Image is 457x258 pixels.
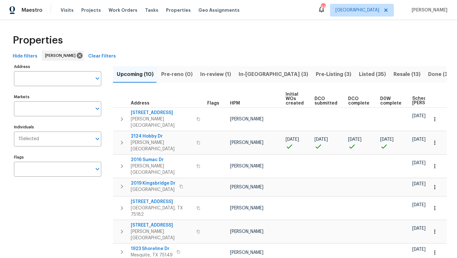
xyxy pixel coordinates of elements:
span: [DATE] [315,137,328,142]
span: [DATE] [412,182,426,186]
span: Geo Assignments [198,7,240,13]
span: 2016 Sumac Dr [131,157,193,163]
span: In-[GEOGRAPHIC_DATA] (3) [239,70,308,79]
span: D0W complete [380,97,401,105]
span: 2124 Hobby Dr [131,133,193,139]
span: [STREET_ADDRESS] [131,199,193,205]
span: [DATE] [412,161,426,165]
span: [GEOGRAPHIC_DATA], TX 75182 [131,205,193,218]
span: Resale (13) [394,70,421,79]
span: [STREET_ADDRESS] [131,110,193,116]
span: 1923 Shoreline Dr [131,246,173,252]
span: Upcoming (10) [117,70,154,79]
span: [PERSON_NAME] [230,164,263,168]
button: Open [93,74,102,83]
span: [DATE] [412,114,426,118]
span: [PERSON_NAME] [230,250,263,255]
span: [DATE] [412,203,426,207]
span: [PERSON_NAME][GEOGRAPHIC_DATA] [131,163,193,176]
span: [PERSON_NAME] [230,206,263,210]
span: [DATE] [412,137,426,142]
span: [PERSON_NAME] [45,52,78,59]
button: Open [93,104,102,113]
span: [PERSON_NAME] [230,140,263,145]
button: Hide filters [10,51,40,62]
span: HPM [230,101,240,105]
span: Done (357) [428,70,456,79]
span: [PERSON_NAME] [230,229,263,234]
span: Maestro [22,7,43,13]
span: Work Orders [109,7,137,13]
span: 1 Selected [18,136,39,142]
span: [PERSON_NAME][GEOGRAPHIC_DATA] [131,139,193,152]
span: Flags [207,101,219,105]
span: Address [131,101,149,105]
span: Clear Filters [88,52,116,60]
span: [PERSON_NAME] [230,117,263,121]
label: Address [14,65,101,69]
span: Properties [13,37,63,44]
span: Initial WOs created [286,92,304,105]
span: Properties [166,7,191,13]
span: DCO submitted [315,97,337,105]
span: Visits [61,7,74,13]
span: [STREET_ADDRESS] [131,222,193,228]
span: [PERSON_NAME] [409,7,447,13]
span: Hide filters [13,52,37,60]
span: DCO complete [348,97,369,105]
span: [DATE] [286,137,299,142]
span: [DATE] [412,226,426,231]
span: Scheduled [PERSON_NAME] [412,96,448,105]
button: Clear Filters [86,51,118,62]
span: [GEOGRAPHIC_DATA] [335,7,379,13]
button: Open [93,165,102,173]
div: [PERSON_NAME] [42,51,84,61]
span: Pre-reno (0) [161,70,193,79]
span: In-review (1) [200,70,231,79]
label: Markets [14,95,101,99]
span: [DATE] [380,137,394,142]
label: Flags [14,155,101,159]
div: 44 [321,4,325,10]
span: Tasks [145,8,158,12]
span: Pre-Listing (3) [316,70,351,79]
span: 2019 Kingsbridge Dr [131,180,176,187]
span: [GEOGRAPHIC_DATA] [131,187,176,193]
span: [PERSON_NAME][GEOGRAPHIC_DATA] [131,116,193,129]
label: Individuals [14,125,101,129]
span: [PERSON_NAME] [230,185,263,189]
span: [DATE] [412,247,426,252]
span: [DATE] [348,137,361,142]
span: [PERSON_NAME][GEOGRAPHIC_DATA] [131,228,193,241]
span: Listed (35) [359,70,386,79]
button: Open [93,134,102,143]
span: Projects [81,7,101,13]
